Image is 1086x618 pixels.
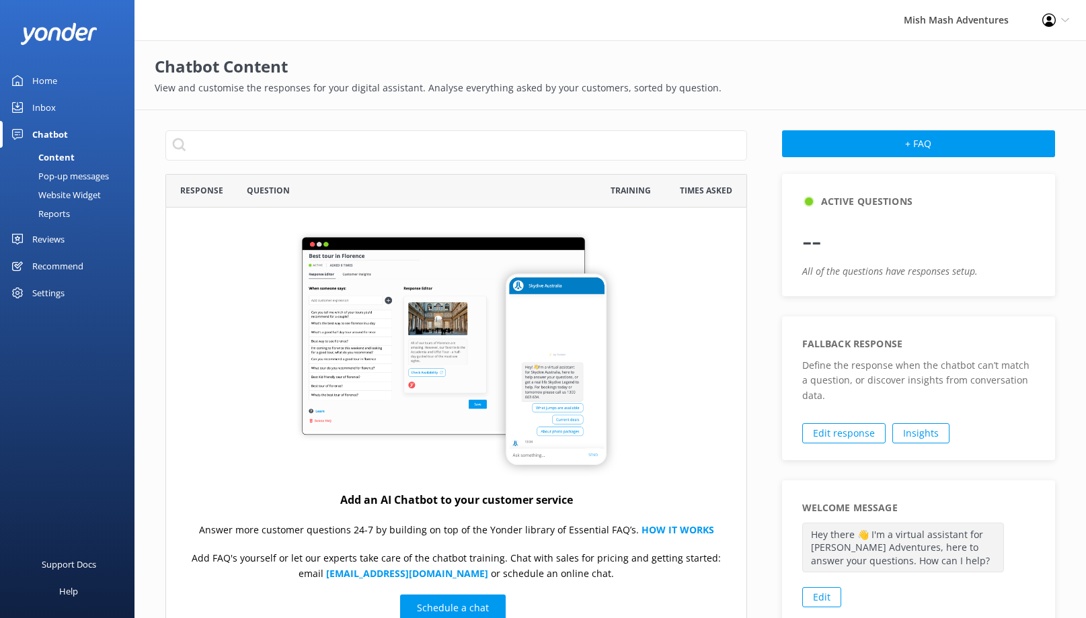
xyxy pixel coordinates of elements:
span: Question [247,184,290,197]
p: -- [802,216,1035,264]
div: Content [8,148,75,167]
div: Inbox [32,94,56,121]
p: Answer more customer questions 24-7 by building on top of the Yonder library of Essential FAQ’s. [199,523,714,537]
a: [EMAIL_ADDRESS][DOMAIN_NAME] [326,566,488,579]
p: Hey there 👋 I'm a virtual assistant for [PERSON_NAME] Adventures, here to answer your questions. ... [802,523,1004,573]
h5: Active Questions [821,194,913,209]
div: Website Widget [8,185,101,204]
button: + FAQ [782,130,1055,157]
a: Edit [802,587,841,607]
img: chatbot... [295,230,618,477]
p: Define the response when the chatbot can’t match a question, or discover insights from conversati... [802,358,1035,403]
h4: Add an AI Chatbot to your customer service [340,492,573,509]
img: yonder-white-logo.png [20,23,98,45]
div: Reports [8,204,70,223]
div: Home [32,67,57,94]
h2: Chatbot Content [155,54,1066,79]
div: Help [59,578,78,605]
a: Reports [8,204,134,223]
a: Insights [892,423,949,443]
a: Edit response [802,423,886,443]
div: Settings [32,279,65,306]
div: Recommend [32,253,83,279]
a: HOW IT WORKS [642,523,714,536]
div: Reviews [32,226,65,253]
span: Training [611,184,651,197]
span: Times Asked [680,184,732,197]
h5: Welcome Message [802,500,898,515]
div: Pop-up messages [8,167,109,185]
div: Support Docs [42,551,96,578]
a: Pop-up messages [8,167,134,185]
p: Add FAQ's yourself or let our experts take care of the chatbot training. Chat with sales for pric... [180,551,733,581]
a: Website Widget [8,185,134,204]
a: Content [8,148,134,167]
i: All of the questions have responses setup. [802,265,978,277]
h5: Fallback response [802,337,902,351]
div: Chatbot [32,121,68,148]
span: Response [180,184,223,197]
p: View and customise the responses for your digital assistant. Analyse everything asked by your cus... [155,81,1066,95]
